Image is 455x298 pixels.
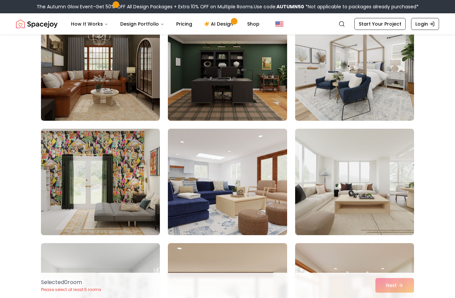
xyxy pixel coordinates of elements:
nav: Global [16,13,439,35]
img: Room room-36 [295,14,414,121]
div: The Autumn Glow Event-Get 50% OFF All Design Packages + Extra 10% OFF on Multiple Rooms. [37,3,419,10]
nav: Main [66,17,265,31]
a: Pricing [171,17,198,31]
img: Spacejoy Logo [16,17,58,31]
img: Room room-39 [295,129,414,235]
a: Spacejoy [16,17,58,31]
a: Login [411,18,439,30]
a: Shop [242,17,265,31]
button: How It Works [66,17,114,31]
span: Use code: [254,3,304,10]
p: Please select at least 5 rooms [41,287,101,292]
a: AI Design [199,17,240,31]
img: Room room-35 [168,14,287,121]
span: *Not applicable to packages already purchased* [304,3,419,10]
a: Start Your Project [354,18,406,30]
button: Design Portfolio [115,17,170,31]
img: Room room-38 [168,129,287,235]
img: United States [275,20,283,28]
img: Room room-34 [41,14,160,121]
b: AUTUMN50 [276,3,304,10]
p: Selected 0 room [41,278,101,286]
img: Room room-37 [41,129,160,235]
